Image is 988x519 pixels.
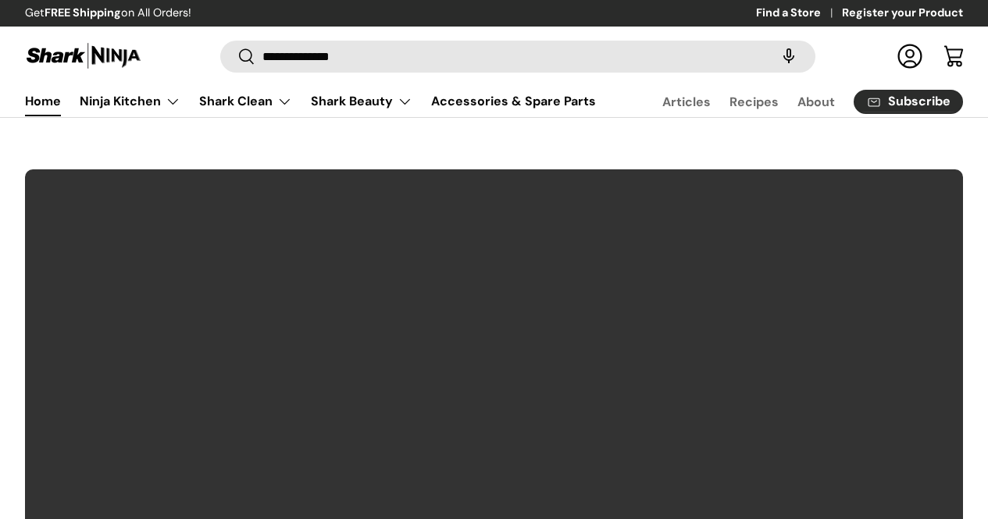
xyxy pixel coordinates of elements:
a: Find a Store [756,5,842,22]
nav: Primary [25,86,596,117]
a: Shark Clean [199,86,292,117]
a: Ninja Kitchen [80,86,180,117]
p: Get on All Orders! [25,5,191,22]
img: Shark Ninja Philippines [25,41,142,71]
a: Subscribe [854,90,963,114]
a: Register your Product [842,5,963,22]
a: Shark Beauty [311,86,412,117]
a: About [797,87,835,117]
a: Articles [662,87,711,117]
strong: FREE Shipping [45,5,121,20]
nav: Secondary [625,86,963,117]
a: Accessories & Spare Parts [431,86,596,116]
summary: Shark Clean [190,86,301,117]
summary: Ninja Kitchen [70,86,190,117]
a: Recipes [729,87,779,117]
speech-search-button: Search by voice [764,39,814,73]
summary: Shark Beauty [301,86,422,117]
span: Subscribe [888,95,951,108]
a: Home [25,86,61,116]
